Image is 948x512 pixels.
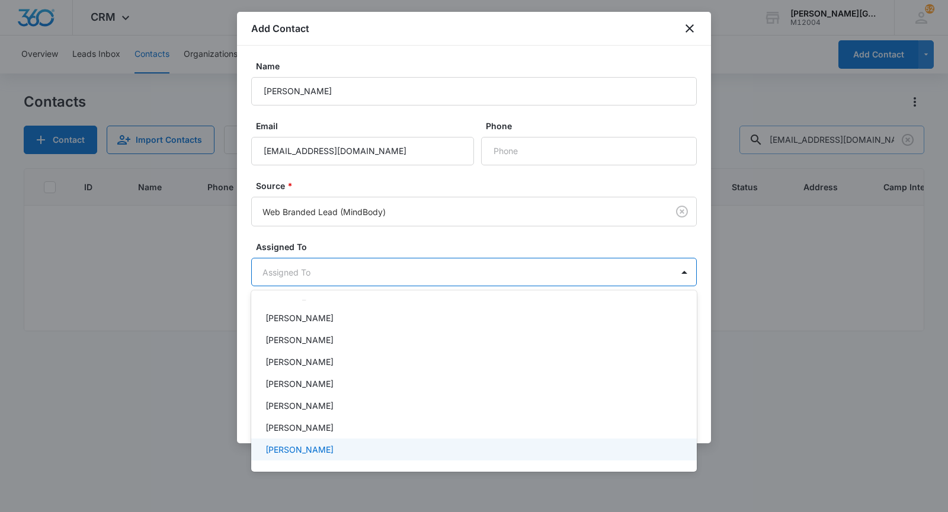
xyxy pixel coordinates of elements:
p: [PERSON_NAME] [265,334,334,346]
p: [PERSON_NAME] [265,421,334,434]
p: [PERSON_NAME] [265,443,334,456]
p: [PERSON_NAME] [265,377,334,390]
p: [PERSON_NAME] [265,356,334,368]
p: [PERSON_NAME] [265,312,334,324]
p: [PERSON_NAME] [265,399,334,412]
